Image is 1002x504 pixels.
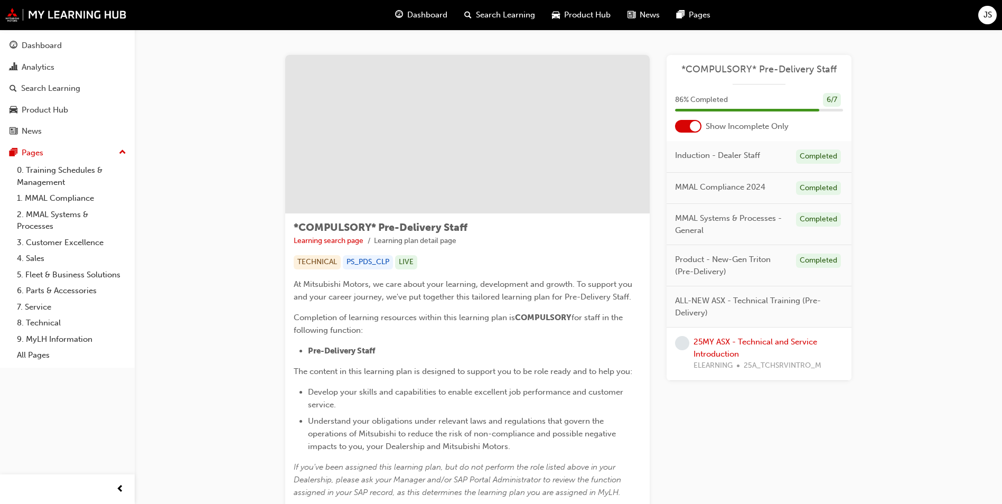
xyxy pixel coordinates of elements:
span: Dashboard [407,9,447,21]
div: LIVE [395,255,417,269]
span: ELEARNING [694,360,733,372]
a: 1. MMAL Compliance [13,190,130,207]
a: car-iconProduct Hub [544,4,619,26]
div: Analytics [22,61,54,73]
a: Search Learning [4,79,130,98]
span: guage-icon [10,41,17,51]
a: news-iconNews [619,4,668,26]
span: 86 % Completed [675,94,728,106]
span: guage-icon [395,8,403,22]
div: TECHNICAL [294,255,341,269]
a: Learning search page [294,236,363,245]
span: At Mitsubishi Motors, we care about your learning, development and growth. To support you and you... [294,279,634,302]
div: Completed [796,181,841,195]
span: MMAL Systems & Processes - General [675,212,788,236]
span: chart-icon [10,63,17,72]
li: Learning plan detail page [374,235,456,247]
a: Dashboard [4,36,130,55]
span: Understand your obligations under relevant laws and regulations that govern the operations of Mit... [308,416,618,451]
span: COMPULSORY [515,313,572,322]
span: JS [984,9,992,21]
a: All Pages [13,347,130,363]
button: JS [978,6,997,24]
a: 4. Sales [13,250,130,267]
span: News [640,9,660,21]
button: Pages [4,143,130,163]
div: News [22,125,42,137]
span: Product - New-Gen Triton (Pre-Delivery) [675,254,788,277]
span: Product Hub [564,9,611,21]
span: Pages [689,9,710,21]
div: PS_PDS_CLP [343,255,393,269]
span: news-icon [628,8,635,22]
span: prev-icon [116,483,124,496]
div: Completed [796,150,841,164]
a: 5. Fleet & Business Solutions [13,267,130,283]
a: 7. Service [13,299,130,315]
a: 3. Customer Excellence [13,235,130,251]
span: *COMPULSORY* Pre-Delivery Staff [294,221,467,234]
a: 2. MMAL Systems & Processes [13,207,130,235]
span: Develop your skills and capabilities to enable excellent job performance and customer service. [308,387,625,409]
span: car-icon [10,106,17,115]
span: for staff in the following function: [294,313,625,335]
span: Search Learning [476,9,535,21]
a: News [4,122,130,141]
div: Product Hub [22,104,68,116]
span: up-icon [119,146,126,160]
span: Completion of learning resources within this learning plan is [294,313,515,322]
div: Pages [22,147,43,159]
a: 9. MyLH Information [13,331,130,348]
img: mmal [5,8,127,22]
span: car-icon [552,8,560,22]
a: Analytics [4,58,130,77]
a: Product Hub [4,100,130,120]
a: 25MY ASX - Technical and Service Introduction [694,337,817,359]
span: Pre-Delivery Staff [308,346,376,356]
span: search-icon [464,8,472,22]
div: Dashboard [22,40,62,52]
span: The content in this learning plan is designed to support you to be role ready and to help you: [294,367,632,376]
div: Completed [796,254,841,268]
span: Show Incomplete Only [706,120,789,133]
span: news-icon [10,127,17,136]
a: *COMPULSORY* Pre-Delivery Staff [675,63,843,76]
div: 6 / 7 [823,93,841,107]
span: pages-icon [10,148,17,158]
div: Search Learning [21,82,80,95]
span: Induction - Dealer Staff [675,150,760,162]
span: pages-icon [677,8,685,22]
span: search-icon [10,84,17,94]
button: DashboardAnalyticsSearch LearningProduct HubNews [4,34,130,143]
div: Completed [796,212,841,227]
a: search-iconSearch Learning [456,4,544,26]
a: 6. Parts & Accessories [13,283,130,299]
span: ALL-NEW ASX - Technical Training (Pre-Delivery) [675,295,835,319]
span: If you've been assigned this learning plan, but do not perform the role listed above in your Deal... [294,462,623,497]
a: pages-iconPages [668,4,719,26]
span: MMAL Compliance 2024 [675,181,765,193]
span: learningRecordVerb_NONE-icon [675,336,689,350]
a: guage-iconDashboard [387,4,456,26]
span: 25A_TCHSRVINTRO_M [744,360,821,372]
a: 0. Training Schedules & Management [13,162,130,190]
a: 8. Technical [13,315,130,331]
